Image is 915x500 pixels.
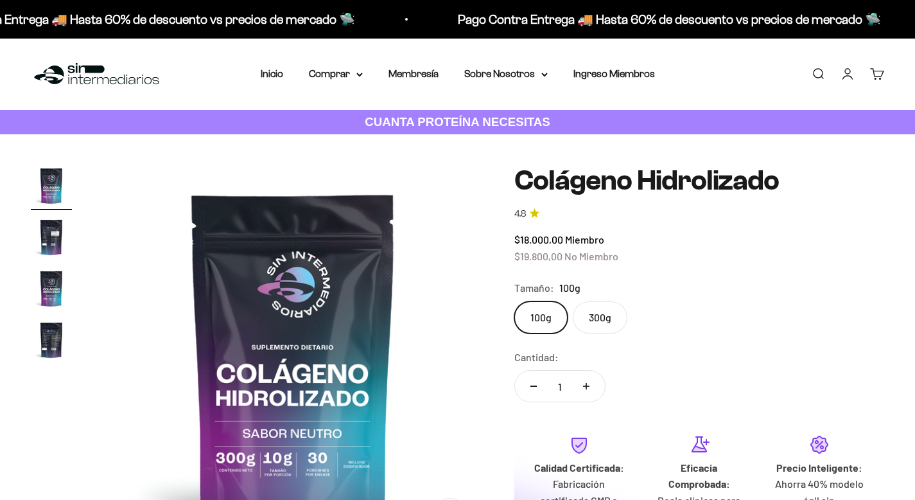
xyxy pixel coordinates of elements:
[31,217,72,258] img: Colágeno Hidrolizado
[458,9,881,30] p: Pago Contra Entrega 🚚 Hasta 60% de descuento vs precios de mercado 🛸
[514,207,526,221] span: 4.8
[309,66,363,82] summary: Comprar
[565,233,604,246] span: Miembro
[514,280,554,296] legend: Tamaño:
[365,115,550,129] strong: CUANTA PROTEÍNA NECESITAS
[514,233,563,246] span: $18.000,00
[776,461,862,474] strong: Precio Inteligente:
[31,165,72,206] img: Colágeno Hidrolizado
[31,268,72,309] img: Colágeno Hidrolizado
[514,349,559,366] label: Cantidad:
[464,66,548,82] summary: Sobre Nosotros
[514,165,884,196] h1: Colágeno Hidrolizado
[515,371,552,402] button: Reducir cantidad
[559,280,580,296] span: 100g
[31,319,72,361] img: Colágeno Hidrolizado
[31,165,72,210] button: Ir al artículo 1
[568,371,605,402] button: Aumentar cantidad
[31,217,72,262] button: Ir al artículo 2
[31,319,72,364] button: Ir al artículo 4
[534,461,624,474] strong: Calidad Certificada:
[573,68,655,79] a: Ingreso Miembros
[261,68,283,79] a: Inicio
[514,207,884,221] a: 4.84.8 de 5.0 estrellas
[31,268,72,313] button: Ir al artículo 3
[668,461,730,490] strong: Eficacia Comprobada:
[388,68,439,79] a: Membresía
[514,250,562,262] span: $19.800,00
[564,250,618,262] span: No Miembro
